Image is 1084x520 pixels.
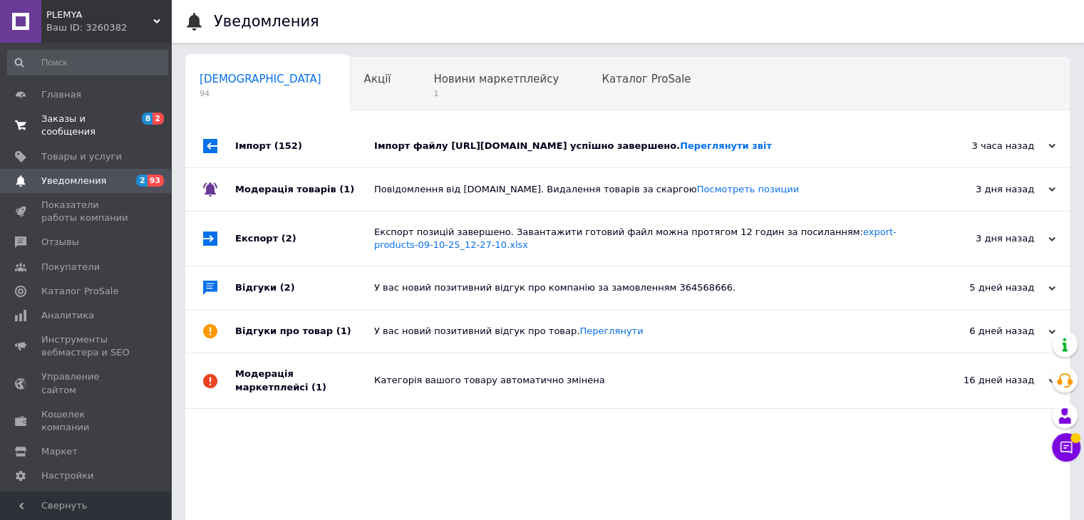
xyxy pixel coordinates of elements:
div: Імпорт [235,125,374,167]
span: Покупатели [41,261,100,274]
span: Каталог ProSale [602,73,691,85]
span: Настройки [41,469,93,482]
div: Модерація маркетплейсі [235,353,374,407]
span: Акції [364,73,391,85]
div: Експорт [235,212,374,266]
span: Отзывы [41,236,79,249]
div: Імпорт файлу [URL][DOMAIN_NAME] успішно завершено. [374,140,913,152]
span: 94 [200,88,321,99]
div: Ваш ID: 3260382 [46,21,171,34]
span: Аналитика [41,309,94,322]
h1: Уведомления [214,13,319,30]
span: Показатели работы компании [41,199,132,224]
span: 8 [142,113,153,125]
span: Заказы и сообщения [41,113,132,138]
span: (1) [311,382,326,392]
div: Категорія вашого товару автоматично змінена [374,374,913,387]
div: Відгуки про товар [235,310,374,353]
span: 2 [153,113,164,125]
span: Инструменты вебмастера и SEO [41,333,132,359]
div: У вас новий позитивний відгук про товар. [374,325,913,338]
div: Відгуки [235,266,374,309]
span: [DEMOGRAPHIC_DATA] [200,73,321,85]
a: Посмотреть позиции [697,184,799,194]
a: Переглянути звіт [680,140,772,151]
span: Главная [41,88,81,101]
span: Новини маркетплейсу [433,73,559,85]
span: 1 [433,88,559,99]
button: Чат с покупателем [1052,433,1080,462]
span: Товары и услуги [41,150,122,163]
div: У вас новий позитивний відгук про компанію за замовленням 364568666. [374,281,913,294]
span: PLEMYA [46,9,153,21]
span: Управление сайтом [41,370,132,396]
span: (152) [274,140,302,151]
a: Переглянути [579,326,643,336]
div: 3 дня назад [913,232,1055,245]
input: Поиск [7,50,168,76]
span: (1) [336,326,351,336]
div: 5 дней назад [913,281,1055,294]
span: 93 [148,175,164,187]
span: Каталог ProSale [41,285,118,298]
div: Повідомлення від [DOMAIN_NAME]. Видалення товарів за скаргою [374,183,913,196]
span: Кошелек компании [41,408,132,434]
span: (2) [282,233,296,244]
div: 3 часа назад [913,140,1055,152]
div: 3 дня назад [913,183,1055,196]
div: Модерація товарів [235,168,374,211]
div: 16 дней назад [913,374,1055,387]
span: 2 [136,175,148,187]
div: Експорт позицій завершено. Завантажити готовий файл можна протягом 12 годин за посиланням: [374,226,913,251]
a: export-products-09-10-25_12-27-10.xlsx [374,227,897,250]
span: (1) [339,184,354,194]
span: Маркет [41,445,78,458]
div: 6 дней назад [913,325,1055,338]
span: Уведомления [41,175,106,187]
span: (2) [280,282,295,293]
